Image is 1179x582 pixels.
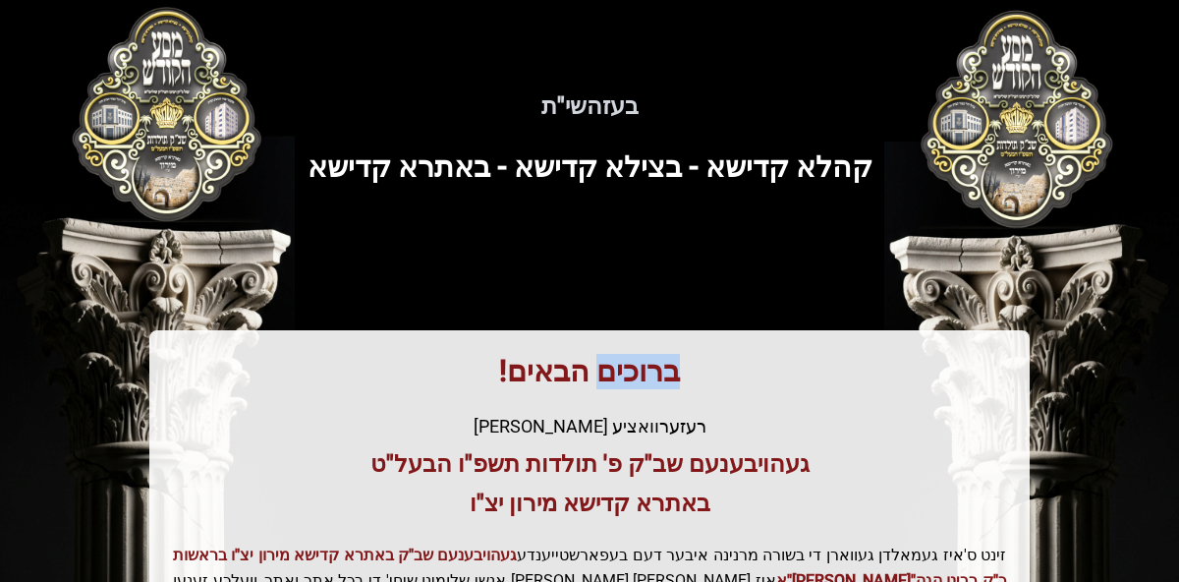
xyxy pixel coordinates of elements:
h1: ברוכים הבאים! [173,354,1006,389]
span: קהלא קדישא - בצילא קדישא - באתרא קדישא [308,149,872,184]
h5: בעזהשי"ת [55,90,1124,122]
div: רעזערוואציע [PERSON_NAME] [173,413,1006,440]
h3: געהויבענעם שב"ק פ' תולדות תשפ"ו הבעל"ט [173,448,1006,480]
h3: באתרא קדישא מירון יצ"ו [173,488,1006,519]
